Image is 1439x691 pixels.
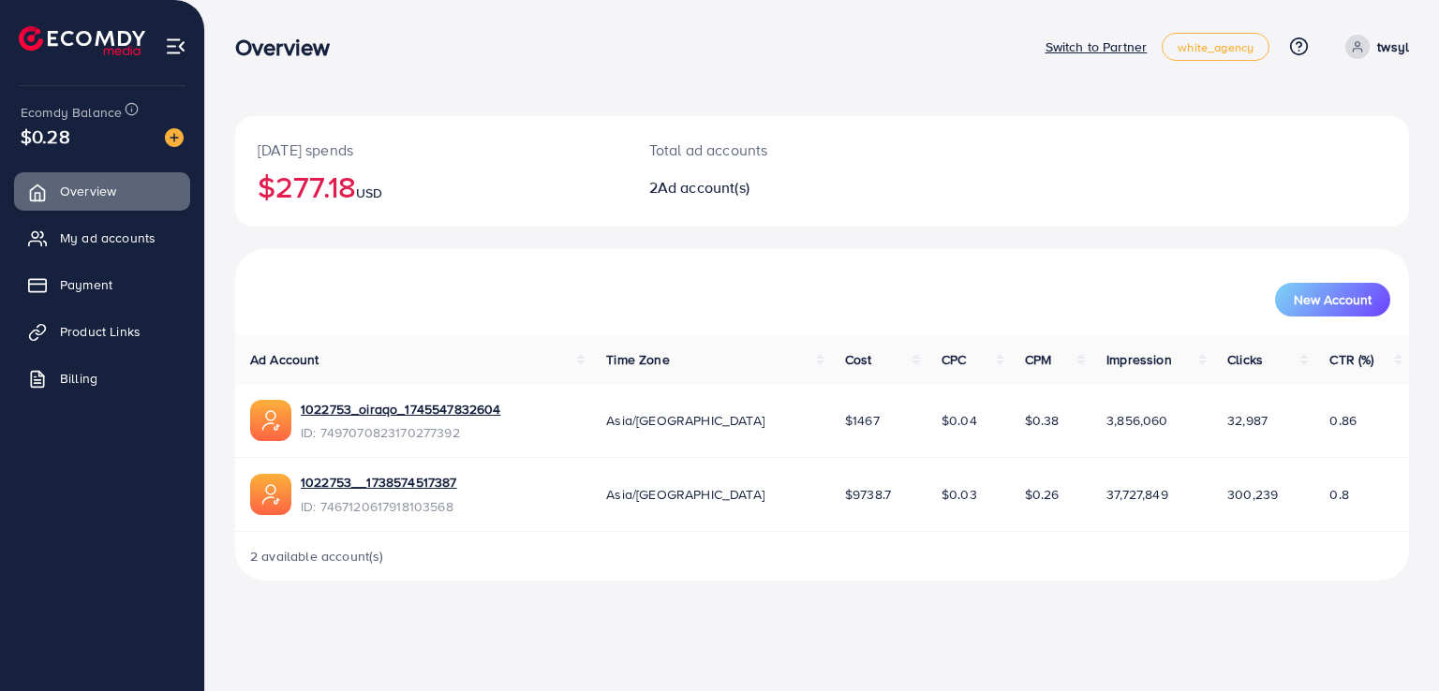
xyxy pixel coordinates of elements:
[942,485,977,504] span: $0.03
[1046,36,1148,58] p: Switch to Partner
[1227,350,1263,369] span: Clicks
[301,473,457,492] a: 1022753__1738574517387
[1329,350,1373,369] span: CTR (%)
[301,497,457,516] span: ID: 7467120617918103568
[258,139,604,161] p: [DATE] spends
[1162,33,1269,61] a: white_agency
[1338,35,1409,59] a: twsyl
[658,177,749,198] span: Ad account(s)
[250,474,291,515] img: ic-ads-acc.e4c84228.svg
[165,36,186,57] img: menu
[1178,41,1254,53] span: white_agency
[1106,411,1167,430] span: 3,856,060
[235,34,345,61] h3: Overview
[165,128,184,147] img: image
[301,423,500,442] span: ID: 7497070823170277392
[1106,485,1168,504] span: 37,727,849
[649,139,898,161] p: Total ad accounts
[19,26,145,55] img: logo
[301,400,500,419] a: 1022753_oiraqo_1745547832604
[14,313,190,350] a: Product Links
[649,179,898,197] h2: 2
[1025,411,1060,430] span: $0.38
[845,411,880,430] span: $1467
[21,103,122,122] span: Ecomdy Balance
[942,350,966,369] span: CPC
[60,275,112,294] span: Payment
[14,172,190,210] a: Overview
[14,360,190,397] a: Billing
[250,547,384,566] span: 2 available account(s)
[606,350,669,369] span: Time Zone
[1275,283,1390,316] button: New Account
[1227,485,1278,504] span: 300,239
[14,266,190,303] a: Payment
[14,219,190,257] a: My ad accounts
[1227,411,1268,430] span: 32,987
[1025,485,1060,504] span: $0.26
[250,400,291,441] img: ic-ads-acc.e4c84228.svg
[1329,485,1348,504] span: 0.8
[21,123,70,150] span: $0.28
[1294,293,1372,306] span: New Account
[60,228,156,247] span: My ad accounts
[250,350,319,369] span: Ad Account
[845,485,891,504] span: $9738.7
[1377,36,1409,58] p: twsyl
[258,169,604,204] h2: $277.18
[60,369,97,388] span: Billing
[1359,607,1425,677] iframe: Chat
[1025,350,1051,369] span: CPM
[60,182,116,200] span: Overview
[1329,411,1357,430] span: 0.86
[356,184,382,202] span: USD
[845,350,872,369] span: Cost
[606,485,764,504] span: Asia/[GEOGRAPHIC_DATA]
[942,411,977,430] span: $0.04
[1106,350,1172,369] span: Impression
[60,322,141,341] span: Product Links
[606,411,764,430] span: Asia/[GEOGRAPHIC_DATA]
